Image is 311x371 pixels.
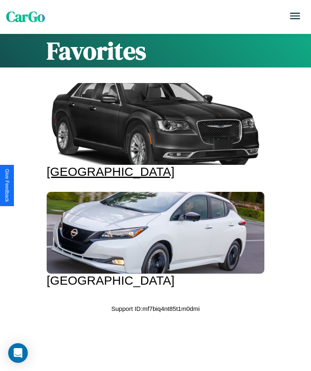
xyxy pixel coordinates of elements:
[4,169,10,202] div: Give Feedback
[47,165,264,179] div: [GEOGRAPHIC_DATA]
[47,274,264,288] div: [GEOGRAPHIC_DATA]
[111,303,200,314] p: Support ID: mf7biq4nt85t1m0dmi
[6,7,45,27] span: CarGo
[47,34,264,67] h1: Favorites
[8,343,28,363] div: Open Intercom Messenger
